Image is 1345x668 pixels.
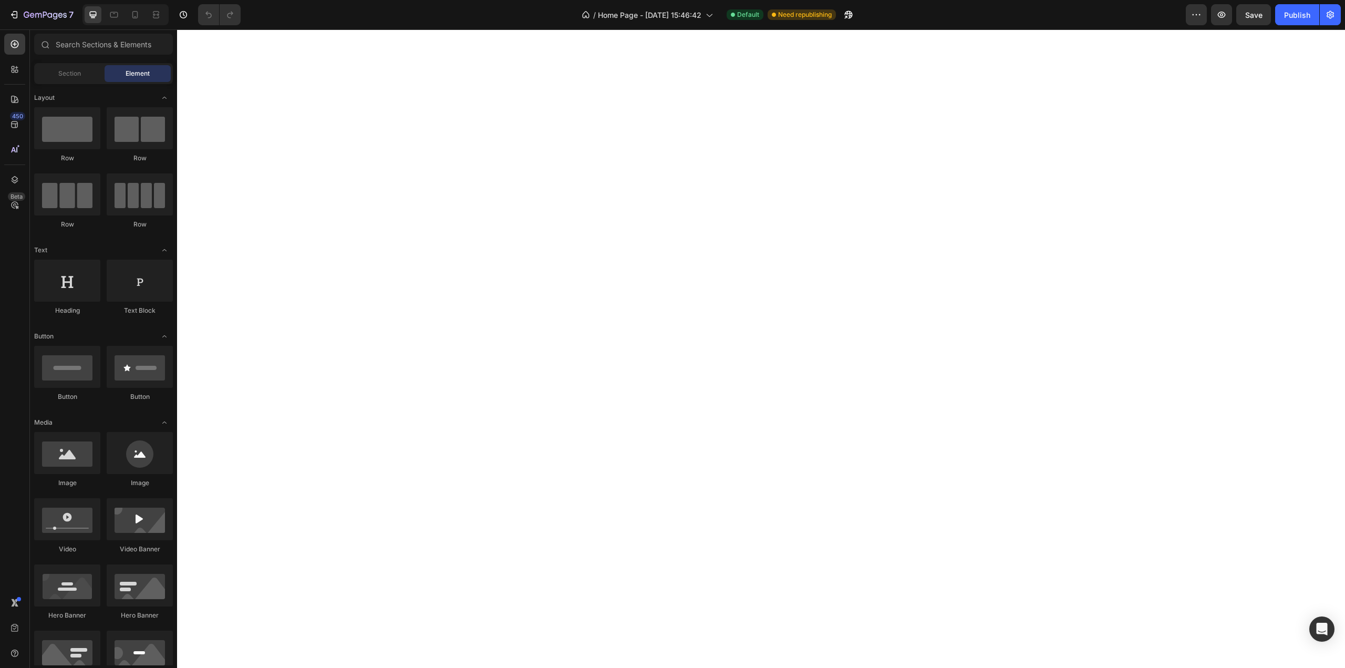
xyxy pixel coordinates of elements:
span: Toggle open [156,89,173,106]
button: Save [1236,4,1271,25]
div: 450 [10,112,25,120]
div: Row [107,220,173,229]
div: Button [34,392,100,402]
button: Publish [1275,4,1319,25]
div: Video [34,544,100,554]
div: Row [107,153,173,163]
div: Row [34,153,100,163]
span: Default [737,10,759,19]
span: Layout [34,93,55,102]
span: Button [34,332,54,341]
div: Hero Banner [34,611,100,620]
div: Beta [8,192,25,201]
span: Toggle open [156,242,173,259]
div: Publish [1284,9,1310,20]
span: Need republishing [778,10,832,19]
span: Toggle open [156,414,173,431]
div: Heading [34,306,100,315]
iframe: Design area [177,29,1345,668]
p: 7 [69,8,74,21]
div: Text Block [107,306,173,315]
div: Row [34,220,100,229]
div: Image [34,478,100,488]
div: Open Intercom Messenger [1309,616,1334,642]
span: Section [58,69,81,78]
div: Undo/Redo [198,4,241,25]
div: Image [107,478,173,488]
span: Media [34,418,53,427]
div: Button [107,392,173,402]
div: Hero Banner [107,611,173,620]
input: Search Sections & Elements [34,34,173,55]
span: Toggle open [156,328,173,345]
span: Save [1245,11,1263,19]
span: / [593,9,596,20]
span: Text [34,245,47,255]
button: 7 [4,4,78,25]
span: Home Page - [DATE] 15:46:42 [598,9,701,20]
div: Video Banner [107,544,173,554]
span: Element [126,69,150,78]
